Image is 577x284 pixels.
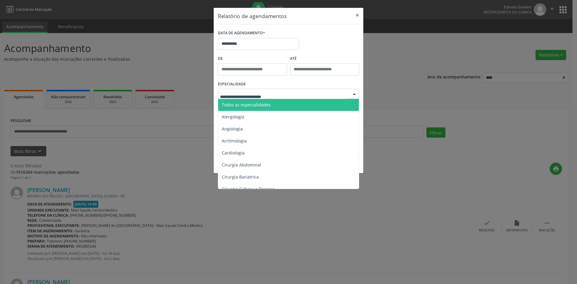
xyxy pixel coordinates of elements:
[222,126,243,132] span: Angiologia
[222,138,247,144] span: Arritmologia
[218,80,246,89] label: ESPECIALIDADE
[218,12,287,20] h5: Relatório de agendamentos
[218,29,265,38] label: DATA DE AGENDAMENTO
[222,174,259,180] span: Cirurgia Bariatrica
[222,102,271,108] span: Todas as especialidades
[222,162,261,168] span: Cirurgia Abdominal
[222,150,245,156] span: Cardiologia
[222,186,275,192] span: Cirurgia Cabeça e Pescoço
[222,114,244,120] span: Alergologia
[290,54,359,63] label: ATÉ
[351,8,363,23] button: Close
[218,54,287,63] label: De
